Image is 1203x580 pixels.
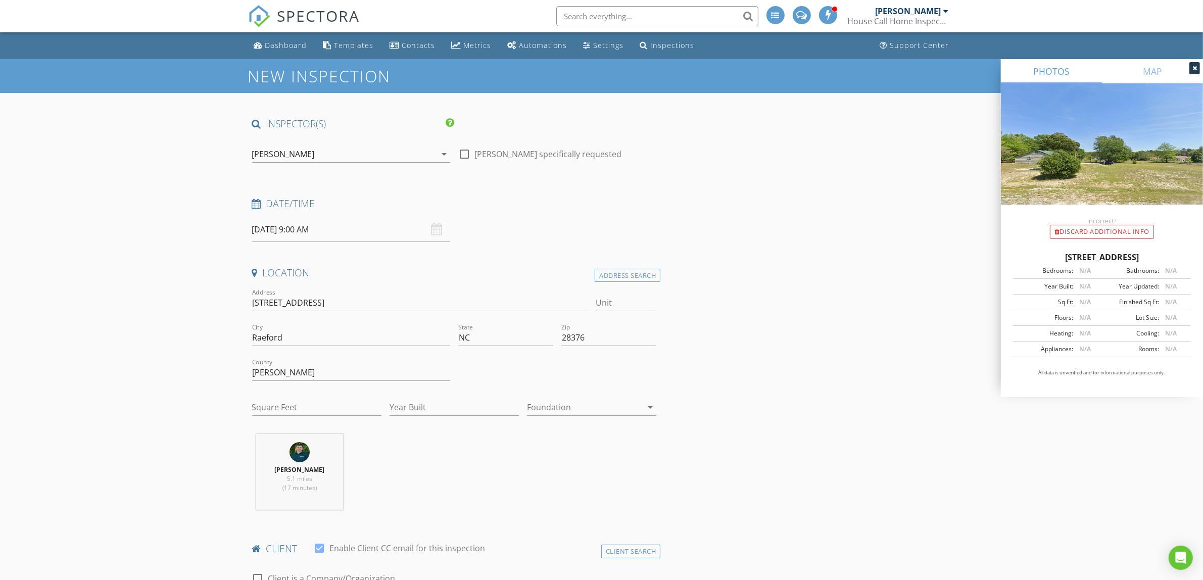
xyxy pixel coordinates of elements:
[1165,345,1177,353] span: N/A
[1102,266,1159,275] div: Bathrooms:
[876,6,941,16] div: [PERSON_NAME]
[248,5,270,27] img: The Best Home Inspection Software - Spectora
[402,40,436,50] div: Contacts
[1165,282,1177,291] span: N/A
[330,543,486,553] label: Enable Client CC email for this inspection
[474,149,621,159] label: [PERSON_NAME] specifically requested
[252,217,450,242] input: Select date
[519,40,567,50] div: Automations
[252,542,657,555] h4: client
[1016,345,1073,354] div: Appliances:
[248,14,360,35] a: SPECTORA
[265,40,307,50] div: Dashboard
[594,40,624,50] div: Settings
[1079,345,1091,353] span: N/A
[556,6,758,26] input: Search everything...
[1016,313,1073,322] div: Floors:
[504,36,571,55] a: Automations (Advanced)
[1016,329,1073,338] div: Heating:
[334,40,374,50] div: Templates
[438,148,450,160] i: arrow_drop_down
[1165,266,1177,275] span: N/A
[252,117,454,130] h4: INSPECTOR(S)
[636,36,699,55] a: Inspections
[287,474,312,483] span: 5.1 miles
[1079,266,1091,275] span: N/A
[252,266,657,279] h4: Location
[290,442,310,462] img: mooreheadshots13_2.jpg
[1016,266,1073,275] div: Bedrooms:
[1102,345,1159,354] div: Rooms:
[644,401,656,413] i: arrow_drop_down
[601,545,661,558] div: Client Search
[464,40,492,50] div: Metrics
[1001,59,1102,83] a: PHOTOS
[319,36,378,55] a: Templates
[386,36,440,55] a: Contacts
[448,36,496,55] a: Metrics
[1079,313,1091,322] span: N/A
[1169,546,1193,570] div: Open Intercom Messenger
[250,36,311,55] a: Dashboard
[595,269,660,282] div: Address Search
[1102,59,1203,83] a: MAP
[1102,282,1159,291] div: Year Updated:
[248,67,472,85] h1: New Inspection
[651,40,695,50] div: Inspections
[277,5,360,26] span: SPECTORA
[1016,298,1073,307] div: Sq Ft:
[1165,313,1177,322] span: N/A
[1016,282,1073,291] div: Year Built:
[1013,251,1191,263] div: [STREET_ADDRESS]
[1102,313,1159,322] div: Lot Size:
[1102,298,1159,307] div: Finished Sq Ft:
[1001,217,1203,225] div: Incorrect?
[274,465,324,474] strong: [PERSON_NAME]
[1165,298,1177,306] span: N/A
[876,36,953,55] a: Support Center
[1013,369,1191,376] p: All data is unverified and for informational purposes only.
[1079,282,1091,291] span: N/A
[252,150,315,159] div: [PERSON_NAME]
[580,36,628,55] a: Settings
[1079,329,1091,337] span: N/A
[282,484,317,492] span: (17 minutes)
[1165,329,1177,337] span: N/A
[890,40,949,50] div: Support Center
[252,197,657,210] h4: Date/Time
[1001,83,1203,229] img: streetview
[848,16,949,26] div: House Call Home Inspection
[1079,298,1091,306] span: N/A
[1102,329,1159,338] div: Cooling:
[1050,225,1154,239] div: Discard Additional info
